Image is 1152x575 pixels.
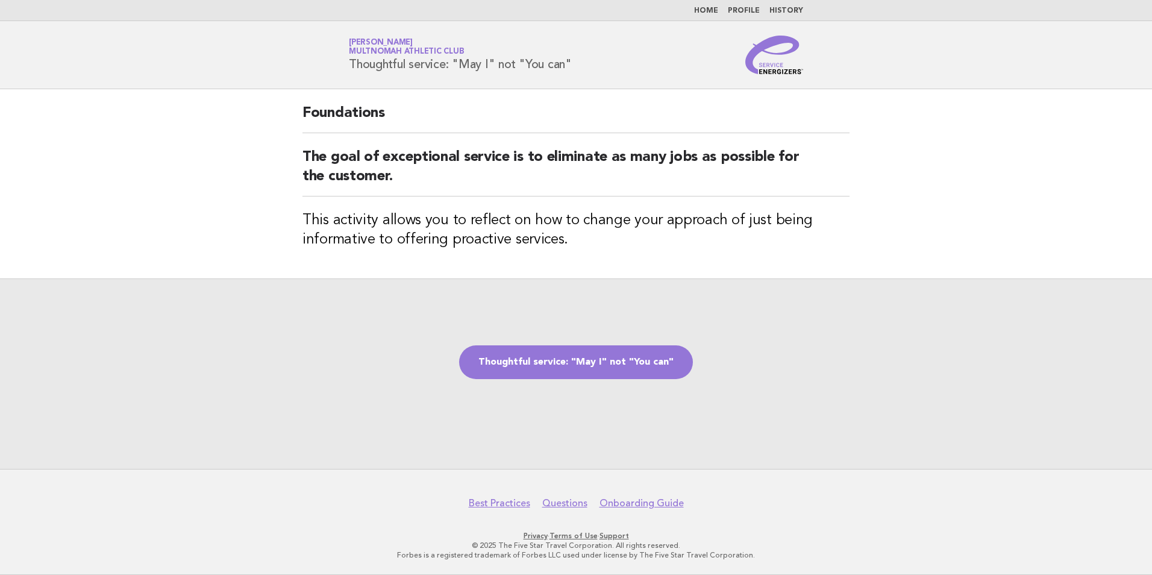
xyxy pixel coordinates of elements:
[469,497,530,509] a: Best Practices
[302,104,850,133] h2: Foundations
[542,497,587,509] a: Questions
[728,7,760,14] a: Profile
[207,550,945,560] p: Forbes is a registered trademark of Forbes LLC used under license by The Five Star Travel Corpora...
[745,36,803,74] img: Service Energizers
[459,345,693,379] a: Thoughtful service: "May I" not "You can"
[207,541,945,550] p: © 2025 The Five Star Travel Corporation. All rights reserved.
[599,532,629,540] a: Support
[207,531,945,541] p: · ·
[769,7,803,14] a: History
[524,532,548,540] a: Privacy
[694,7,718,14] a: Home
[349,48,464,56] span: Multnomah Athletic Club
[549,532,598,540] a: Terms of Use
[302,211,850,250] h3: This activity allows you to reflect on how to change your approach of just being informative to o...
[349,39,464,55] a: [PERSON_NAME]Multnomah Athletic Club
[349,39,572,71] h1: Thoughtful service: "May I" not "You can"
[302,148,850,196] h2: The goal of exceptional service is to eliminate as many jobs as possible for the customer.
[599,497,684,509] a: Onboarding Guide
